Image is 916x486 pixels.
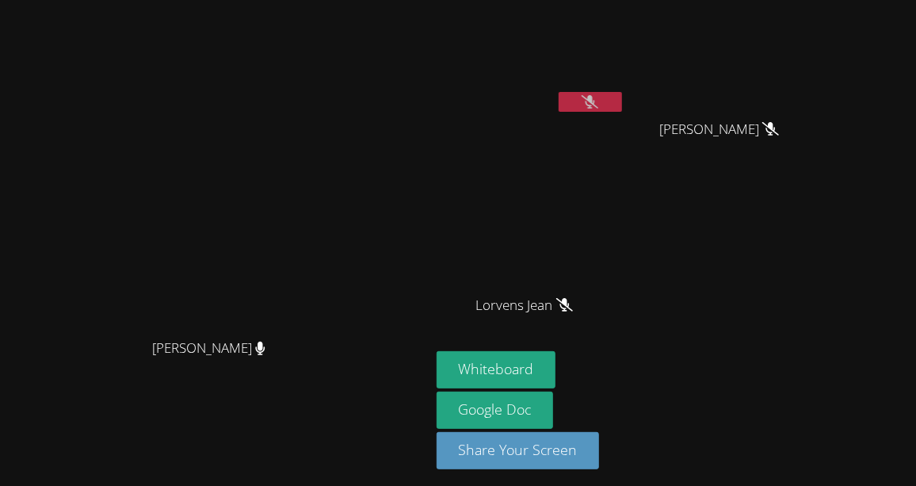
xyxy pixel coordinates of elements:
[476,294,573,317] span: Lorvens Jean
[437,351,556,388] button: Whiteboard
[437,432,600,469] button: Share Your Screen
[152,337,265,360] span: [PERSON_NAME]
[659,118,779,141] span: [PERSON_NAME]
[437,392,554,429] a: Google Doc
